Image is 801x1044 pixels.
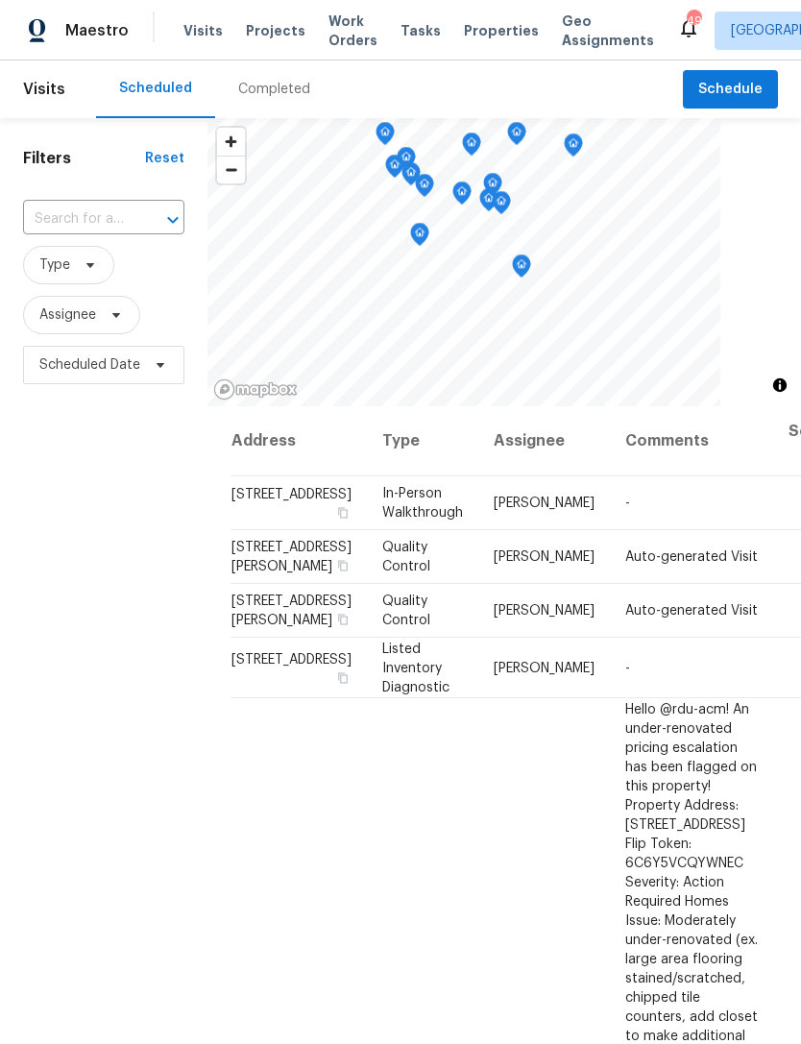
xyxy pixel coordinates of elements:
[512,255,531,284] div: Map marker
[23,205,131,234] input: Search for an address...
[564,134,583,163] div: Map marker
[774,375,786,396] span: Toggle attribution
[698,78,763,102] span: Schedule
[687,12,700,31] div: 49
[464,21,539,40] span: Properties
[410,223,429,253] div: Map marker
[478,406,610,476] th: Assignee
[334,557,352,574] button: Copy Address
[65,21,129,40] span: Maestro
[483,173,502,203] div: Map marker
[452,182,472,211] div: Map marker
[334,668,352,686] button: Copy Address
[217,128,245,156] button: Zoom in
[39,305,96,325] span: Assignee
[376,122,395,152] div: Map marker
[494,661,595,674] span: [PERSON_NAME]
[415,174,434,204] div: Map marker
[119,79,192,98] div: Scheduled
[23,68,65,110] span: Visits
[462,133,481,162] div: Map marker
[213,378,298,401] a: Mapbox homepage
[625,497,630,510] span: -
[367,406,478,476] th: Type
[768,374,791,397] button: Toggle attribution
[382,642,449,693] span: Listed Inventory Diagnostic
[625,550,758,564] span: Auto-generated Visit
[246,21,305,40] span: Projects
[492,191,511,221] div: Map marker
[494,604,595,618] span: [PERSON_NAME]
[231,652,352,666] span: [STREET_ADDRESS]
[328,12,377,50] span: Work Orders
[382,595,430,627] span: Quality Control
[145,149,184,168] div: Reset
[610,406,773,476] th: Comments
[238,80,310,99] div: Completed
[562,12,654,50] span: Geo Assignments
[401,162,421,192] div: Map marker
[400,24,441,37] span: Tasks
[39,255,70,275] span: Type
[231,488,352,501] span: [STREET_ADDRESS]
[23,149,145,168] h1: Filters
[334,504,352,522] button: Copy Address
[334,611,352,628] button: Copy Address
[207,118,720,406] canvas: Map
[625,661,630,674] span: -
[683,70,778,109] button: Schedule
[231,541,352,573] span: [STREET_ADDRESS][PERSON_NAME]
[231,595,352,627] span: [STREET_ADDRESS][PERSON_NAME]
[385,155,404,184] div: Map marker
[382,541,430,573] span: Quality Control
[159,206,186,233] button: Open
[382,487,463,520] span: In-Person Walkthrough
[397,147,416,177] div: Map marker
[494,550,595,564] span: [PERSON_NAME]
[479,188,498,218] div: Map marker
[39,355,140,375] span: Scheduled Date
[231,406,367,476] th: Address
[625,604,758,618] span: Auto-generated Visit
[217,156,245,183] button: Zoom out
[183,21,223,40] span: Visits
[494,497,595,510] span: [PERSON_NAME]
[507,122,526,152] div: Map marker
